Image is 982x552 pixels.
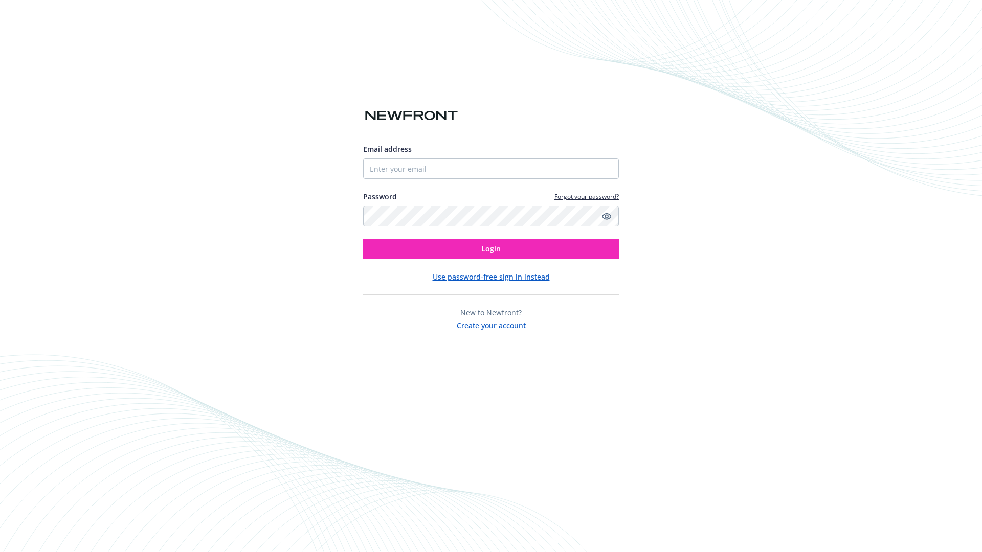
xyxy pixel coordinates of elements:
[363,107,460,125] img: Newfront logo
[457,318,526,331] button: Create your account
[363,144,412,154] span: Email address
[481,244,501,254] span: Login
[363,239,619,259] button: Login
[600,210,613,222] a: Show password
[554,192,619,201] a: Forgot your password?
[433,271,550,282] button: Use password-free sign in instead
[363,158,619,179] input: Enter your email
[363,191,397,202] label: Password
[460,308,522,317] span: New to Newfront?
[363,206,619,226] input: Enter your password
